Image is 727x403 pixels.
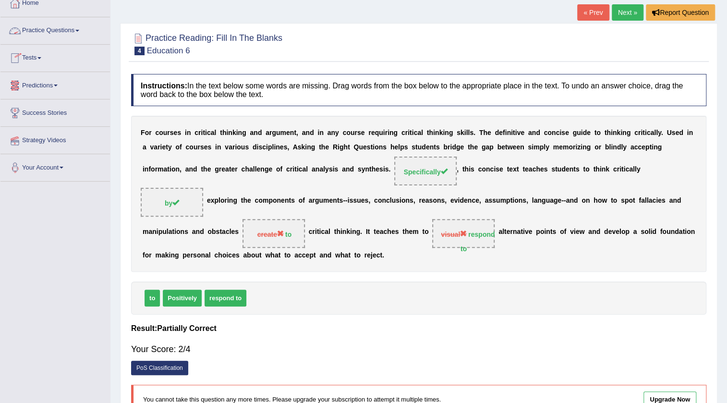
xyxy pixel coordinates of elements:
[533,143,539,151] b: m
[305,143,307,151] b: i
[154,143,158,151] b: a
[587,143,591,151] b: g
[520,143,524,151] b: n
[359,143,363,151] b: u
[185,166,189,173] b: a
[642,129,645,136] b: t
[460,129,464,136] b: k
[470,143,474,151] b: h
[307,143,311,151] b: n
[170,129,174,136] b: s
[131,31,282,55] h2: Practice Reading: Fill In The Blanks
[388,129,389,136] b: i
[623,143,627,151] b: y
[532,129,536,136] b: n
[266,143,268,151] b: i
[513,129,515,136] b: t
[654,129,656,136] b: l
[274,143,276,151] b: i
[292,143,297,151] b: A
[634,129,638,136] b: c
[254,129,258,136] b: n
[338,143,339,151] b: i
[256,143,258,151] b: i
[0,127,110,151] a: Strategy Videos
[645,143,650,151] b: p
[335,129,339,136] b: y
[147,46,190,55] small: Education 6
[0,17,110,41] a: Practice Questions
[141,82,187,90] b: Instructions:
[370,143,373,151] b: t
[194,129,198,136] b: c
[167,129,170,136] b: r
[150,143,154,151] b: v
[448,143,450,151] b: r
[189,143,194,151] b: o
[621,143,623,151] b: l
[197,143,200,151] b: r
[512,143,516,151] b: e
[268,143,272,151] b: p
[215,143,217,151] b: i
[436,143,440,151] b: s
[521,129,524,136] b: e
[473,129,475,136] b: .
[284,143,288,151] b: s
[141,129,145,136] b: F
[617,143,621,151] b: d
[479,129,484,136] b: T
[468,143,470,151] b: t
[375,129,379,136] b: q
[439,129,443,136] b: k
[581,143,582,151] b: i
[393,129,398,136] b: g
[310,129,314,136] b: d
[0,154,110,178] a: Your Account
[569,143,573,151] b: o
[687,129,689,136] b: i
[175,166,180,173] b: n
[187,129,191,136] b: n
[319,129,324,136] b: n
[577,4,609,21] a: « Prev
[505,129,507,136] b: i
[511,129,513,136] b: i
[429,129,433,136] b: h
[412,143,415,151] b: s
[245,143,249,151] b: s
[163,166,167,173] b: a
[646,4,715,21] button: Report Question
[302,129,306,136] b: a
[594,143,599,151] b: o
[434,143,436,151] b: t
[151,166,155,173] b: o
[317,129,319,136] b: i
[427,129,429,136] b: t
[553,143,558,151] b: m
[0,99,110,123] a: Success Stories
[394,143,398,151] b: e
[155,166,158,173] b: r
[609,143,611,151] b: l
[339,143,344,151] b: g
[194,143,198,151] b: u
[155,129,159,136] b: c
[675,129,679,136] b: e
[544,129,547,136] b: c
[650,129,654,136] b: a
[654,143,658,151] b: n
[225,143,229,151] b: v
[375,143,379,151] b: o
[657,143,662,151] b: g
[145,129,149,136] b: o
[305,129,310,136] b: n
[559,129,561,136] b: i
[577,143,581,151] b: z
[544,143,545,151] b: l
[457,129,460,136] b: s
[503,129,505,136] b: f
[207,129,211,136] b: c
[368,129,371,136] b: r
[272,129,276,136] b: g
